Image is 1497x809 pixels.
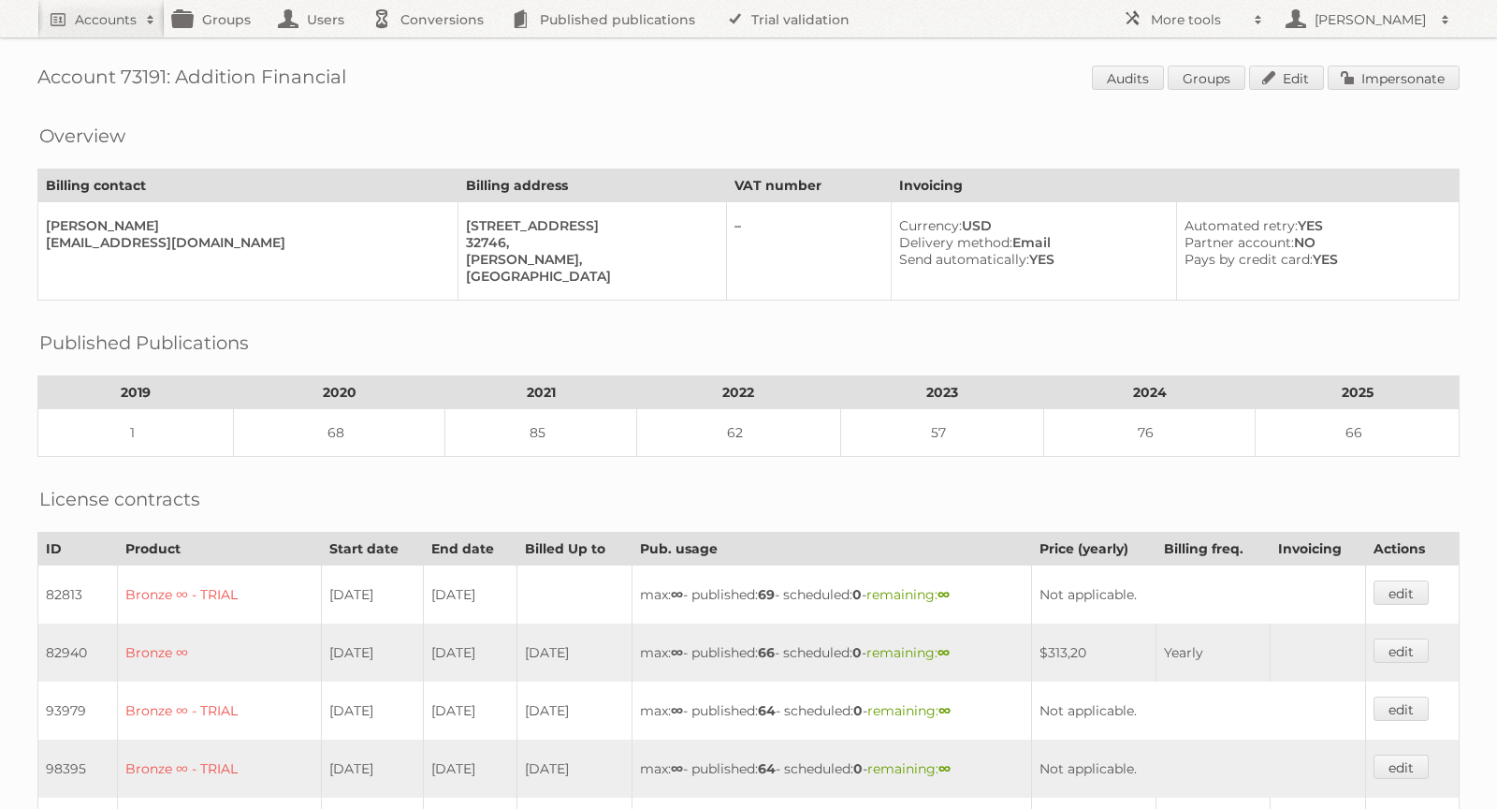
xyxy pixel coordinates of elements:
[1031,624,1156,682] td: $313,20
[39,485,200,513] h2: License contracts
[46,234,443,251] div: [EMAIL_ADDRESS][DOMAIN_NAME]
[322,533,424,566] th: Start date
[234,409,445,457] td: 68
[117,624,322,682] td: Bronze ∞
[1373,755,1429,779] a: edit
[637,409,841,457] td: 62
[38,533,118,566] th: ID
[1031,566,1365,625] td: Not applicable.
[758,586,775,603] strong: 69
[1092,66,1164,90] a: Audits
[38,169,458,202] th: Billing contact
[1168,66,1245,90] a: Groups
[1185,234,1444,251] div: NO
[727,169,892,202] th: VAT number
[1031,682,1365,740] td: Not applicable.
[1256,409,1460,457] td: 66
[1373,697,1429,721] a: edit
[234,376,445,409] th: 2020
[938,702,951,719] strong: ∞
[1151,10,1244,29] h2: More tools
[899,234,1161,251] div: Email
[853,760,863,777] strong: 0
[853,702,863,719] strong: 0
[37,66,1460,94] h1: Account 73191: Addition Financial
[38,740,118,798] td: 98395
[1031,533,1156,566] th: Price (yearly)
[445,409,637,457] td: 85
[758,760,776,777] strong: 64
[671,586,683,603] strong: ∞
[899,234,1012,251] span: Delivery method:
[1185,251,1444,268] div: YES
[517,533,632,566] th: Billed Up to
[1310,10,1432,29] h2: [PERSON_NAME]
[758,702,776,719] strong: 64
[632,682,1031,740] td: max: - published: - scheduled: -
[1373,639,1429,663] a: edit
[466,234,712,251] div: 32746,
[445,376,637,409] th: 2021
[937,586,950,603] strong: ∞
[632,533,1031,566] th: Pub. usage
[866,644,950,661] span: remaining:
[39,329,249,357] h2: Published Publications
[38,376,234,409] th: 2019
[1156,624,1271,682] td: Yearly
[1249,66,1324,90] a: Edit
[322,566,424,625] td: [DATE]
[423,566,516,625] td: [DATE]
[1271,533,1366,566] th: Invoicing
[39,122,125,150] h2: Overview
[1185,234,1294,251] span: Partner account:
[758,644,775,661] strong: 66
[632,566,1031,625] td: max: - published: - scheduled: -
[458,169,727,202] th: Billing address
[1044,409,1256,457] td: 76
[466,251,712,268] div: [PERSON_NAME],
[727,202,892,301] td: –
[466,217,712,234] div: [STREET_ADDRESS]
[1365,533,1459,566] th: Actions
[1256,376,1460,409] th: 2025
[637,376,841,409] th: 2022
[1373,581,1429,605] a: edit
[840,376,1044,409] th: 2023
[899,251,1161,268] div: YES
[899,217,962,234] span: Currency:
[423,740,516,798] td: [DATE]
[46,217,443,234] div: [PERSON_NAME]
[1044,376,1256,409] th: 2024
[1185,217,1298,234] span: Automated retry:
[38,624,118,682] td: 82940
[852,586,862,603] strong: 0
[632,624,1031,682] td: max: - published: - scheduled: -
[671,644,683,661] strong: ∞
[38,682,118,740] td: 93979
[892,169,1460,202] th: Invoicing
[899,217,1161,234] div: USD
[517,682,632,740] td: [DATE]
[632,740,1031,798] td: max: - published: - scheduled: -
[899,251,1029,268] span: Send automatically:
[938,760,951,777] strong: ∞
[671,760,683,777] strong: ∞
[866,586,950,603] span: remaining:
[1185,251,1313,268] span: Pays by credit card:
[322,682,424,740] td: [DATE]
[671,702,683,719] strong: ∞
[1185,217,1444,234] div: YES
[38,566,118,625] td: 82813
[517,624,632,682] td: [DATE]
[117,682,322,740] td: Bronze ∞ - TRIAL
[840,409,1044,457] td: 57
[117,533,322,566] th: Product
[38,409,234,457] td: 1
[423,533,516,566] th: End date
[517,740,632,798] td: [DATE]
[1031,740,1365,798] td: Not applicable.
[867,760,951,777] span: remaining:
[867,702,951,719] span: remaining:
[423,624,516,682] td: [DATE]
[423,682,516,740] td: [DATE]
